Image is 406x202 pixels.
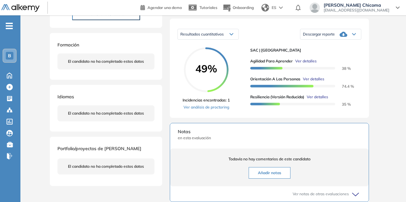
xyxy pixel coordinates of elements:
[57,42,79,48] span: Formación
[300,76,324,82] button: Ver detalles
[250,58,293,64] span: Agilidad para Aprender
[57,94,74,100] span: Idiomas
[183,97,230,103] span: Incidencias encontradas: 1
[147,5,182,10] span: Agendar una demo
[272,5,276,11] span: ES
[324,3,389,8] span: [PERSON_NAME] Chicoma
[250,76,300,82] span: Orientación a las personas
[222,1,254,15] button: Onboarding
[249,167,290,179] button: Añadir notas
[140,3,182,11] a: Agendar una demo
[178,156,361,162] span: Todavía no hay comentarios de este candidato
[199,5,217,10] span: Tutoriales
[324,8,389,13] span: [EMAIL_ADDRESS][DOMAIN_NAME]
[57,146,141,151] span: Portfolio/proyectos de [PERSON_NAME]
[250,47,356,53] span: SAC | [GEOGRAPHIC_DATA]
[68,59,144,64] span: El candidato no ha completado estos datos
[1,4,40,12] img: Logo
[250,94,304,100] span: Resiliencia (versión reducida)
[6,25,13,27] i: -
[68,110,144,116] span: El candidato no ha completado estos datos
[279,6,283,9] img: arrow
[293,58,317,64] button: Ver detalles
[334,84,354,89] span: 74.4 %
[261,4,269,12] img: world
[334,66,351,71] span: 38 %
[334,102,351,107] span: 35 %
[178,128,361,135] span: Notas
[233,5,254,10] span: Onboarding
[180,32,224,36] span: Resultados cuantitativos
[178,135,361,141] span: en esta evaluación
[295,58,317,64] span: Ver detalles
[183,104,230,110] a: Ver análisis de proctoring
[68,164,144,169] span: El candidato no ha completado estos datos
[8,53,11,58] span: B
[303,32,335,37] span: Descargar reporte
[307,94,328,100] span: Ver detalles
[184,63,229,74] span: 49%
[303,76,324,82] span: Ver detalles
[293,191,349,197] span: Ver notas de otras evaluaciones
[304,94,328,100] button: Ver detalles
